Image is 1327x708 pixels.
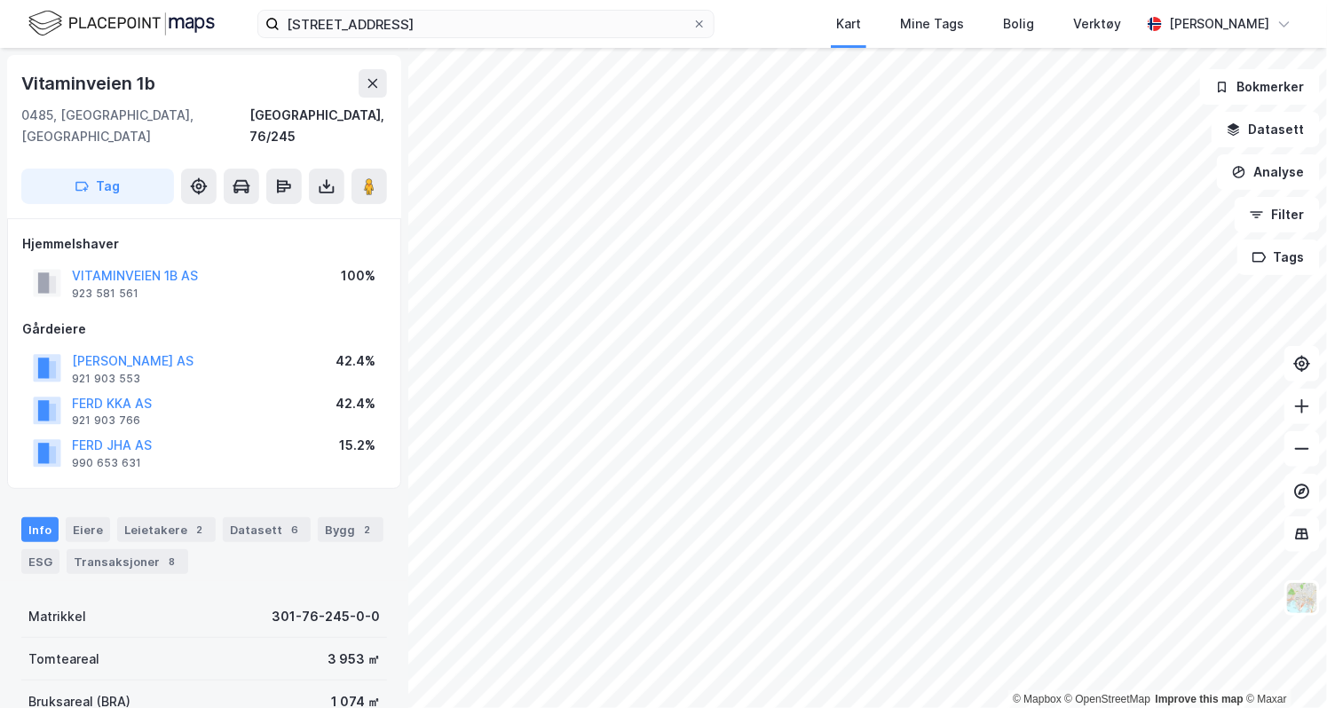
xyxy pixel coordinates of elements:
[28,649,99,670] div: Tomteareal
[1073,13,1121,35] div: Verktøy
[318,517,383,542] div: Bygg
[900,13,964,35] div: Mine Tags
[21,69,159,98] div: Vitaminveien 1b
[336,350,375,372] div: 42.4%
[1065,693,1151,705] a: OpenStreetMap
[1156,693,1244,705] a: Improve this map
[117,517,216,542] div: Leietakere
[1200,69,1320,105] button: Bokmerker
[21,169,174,204] button: Tag
[1238,623,1327,708] iframe: Chat Widget
[836,13,861,35] div: Kart
[1235,197,1320,232] button: Filter
[359,521,376,539] div: 2
[21,549,59,574] div: ESG
[21,105,249,147] div: 0485, [GEOGRAPHIC_DATA], [GEOGRAPHIC_DATA]
[67,549,188,574] div: Transaksjoner
[336,393,375,414] div: 42.4%
[72,287,138,301] div: 923 581 561
[1013,693,1062,705] a: Mapbox
[339,435,375,456] div: 15.2%
[1237,240,1320,275] button: Tags
[1212,112,1320,147] button: Datasett
[1217,154,1320,190] button: Analyse
[28,8,215,39] img: logo.f888ab2527a4732fd821a326f86c7f29.svg
[1238,623,1327,708] div: Kontrollprogram for chat
[72,456,141,470] div: 990 653 631
[72,413,140,428] div: 921 903 766
[272,606,380,627] div: 301-76-245-0-0
[223,517,311,542] div: Datasett
[286,521,304,539] div: 6
[1169,13,1270,35] div: [PERSON_NAME]
[21,517,59,542] div: Info
[249,105,387,147] div: [GEOGRAPHIC_DATA], 76/245
[1003,13,1034,35] div: Bolig
[28,606,86,627] div: Matrikkel
[280,11,692,37] input: Søk på adresse, matrikkel, gårdeiere, leietakere eller personer
[163,553,181,570] div: 8
[1285,581,1319,615] img: Z
[191,521,209,539] div: 2
[72,372,140,386] div: 921 903 553
[22,319,386,340] div: Gårdeiere
[66,517,110,542] div: Eiere
[328,649,380,670] div: 3 953 ㎡
[341,265,375,287] div: 100%
[22,233,386,255] div: Hjemmelshaver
